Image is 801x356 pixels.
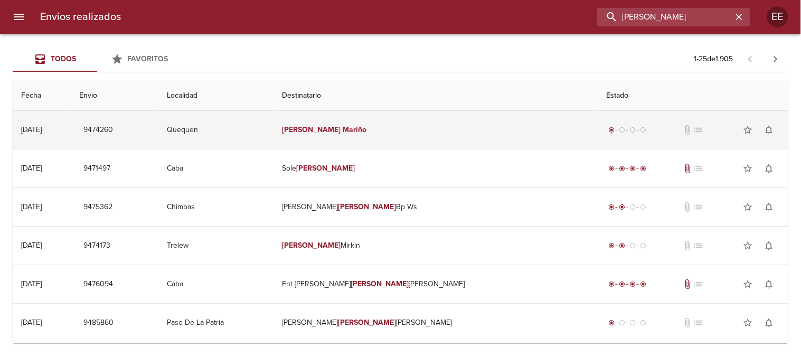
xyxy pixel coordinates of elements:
span: star_border [743,163,753,174]
div: Generado [606,317,648,328]
span: radio_button_checked [629,281,636,287]
span: 9474260 [83,124,113,137]
span: No tiene pedido asociado [693,163,704,174]
span: Tiene documentos adjuntos [683,279,693,289]
span: notifications_none [764,240,775,251]
span: Pagina siguiente [763,46,788,72]
button: Activar notificaciones [759,158,780,179]
span: radio_button_checked [619,242,625,249]
input: buscar [597,8,732,26]
td: Chimbas [159,188,274,226]
span: star_border [743,279,753,289]
th: Envio [71,81,158,111]
em: [PERSON_NAME] [338,318,397,327]
th: Localidad [159,81,274,111]
span: No tiene documentos adjuntos [683,202,693,212]
td: Ent [PERSON_NAME] [PERSON_NAME] [274,265,598,303]
div: EE [767,6,788,27]
td: Quequen [159,111,274,149]
th: Estado [598,81,788,111]
button: Activar notificaciones [759,235,780,256]
span: radio_button_checked [640,165,646,172]
span: radio_button_unchecked [629,204,636,210]
span: radio_button_checked [608,320,615,326]
span: radio_button_checked [619,281,625,287]
button: Activar notificaciones [759,119,780,140]
p: 1 - 25 de 1.905 [694,54,733,64]
span: radio_button_checked [608,281,615,287]
td: Caba [159,149,274,188]
div: [DATE] [21,279,42,288]
th: Fecha [13,81,71,111]
td: Mirkin [274,227,598,265]
span: No tiene documentos adjuntos [683,240,693,251]
button: 9485860 [79,313,118,333]
button: Activar notificaciones [759,196,780,218]
span: star_border [743,317,753,328]
button: Activar notificaciones [759,312,780,333]
span: No tiene pedido asociado [693,317,704,328]
div: Despachado [606,202,648,212]
button: 9474173 [79,236,115,256]
td: Trelew [159,227,274,265]
span: radio_button_checked [619,165,625,172]
em: [PERSON_NAME] [282,125,341,134]
div: [DATE] [21,318,42,327]
button: Agregar a favoritos [738,196,759,218]
span: star_border [743,202,753,212]
span: No tiene pedido asociado [693,240,704,251]
span: radio_button_checked [640,281,646,287]
span: Todos [51,54,76,63]
div: Entregado [606,279,648,289]
em: [PERSON_NAME] [338,202,397,211]
button: Agregar a favoritos [738,312,759,333]
div: [DATE] [21,202,42,211]
span: 9476094 [83,278,113,291]
span: Tiene documentos adjuntos [683,163,693,174]
span: radio_button_checked [619,204,625,210]
td: Caba [159,265,274,303]
span: 9485860 [83,316,114,330]
span: radio_button_checked [608,127,615,133]
span: notifications_none [764,163,775,174]
div: Tabs Envios [13,46,182,72]
span: No tiene pedido asociado [693,125,704,135]
span: notifications_none [764,317,775,328]
span: radio_button_unchecked [629,242,636,249]
span: radio_button_checked [629,165,636,172]
button: 9476094 [79,275,117,294]
td: [PERSON_NAME] Bp Ws [274,188,598,226]
span: notifications_none [764,202,775,212]
em: [PERSON_NAME] [282,241,341,250]
span: 9474173 [83,239,110,252]
em: [PERSON_NAME] [296,164,355,173]
span: radio_button_checked [608,165,615,172]
div: Despachado [606,240,648,251]
span: radio_button_unchecked [629,127,636,133]
span: star_border [743,240,753,251]
span: No tiene pedido asociado [693,202,704,212]
button: Agregar a favoritos [738,119,759,140]
td: Sole [274,149,598,188]
button: Activar notificaciones [759,274,780,295]
button: 9475362 [79,198,117,217]
button: Agregar a favoritos [738,274,759,295]
span: No tiene documentos adjuntos [683,317,693,328]
span: No tiene documentos adjuntos [683,125,693,135]
span: 9471497 [83,162,110,175]
td: [PERSON_NAME] [PERSON_NAME] [274,304,598,342]
span: radio_button_unchecked [640,320,646,326]
button: Agregar a favoritos [738,235,759,256]
span: notifications_none [764,279,775,289]
span: radio_button_unchecked [619,320,625,326]
td: Paso De La Patria [159,304,274,342]
button: Agregar a favoritos [738,158,759,179]
span: 9475362 [83,201,112,214]
span: radio_button_checked [608,204,615,210]
div: [DATE] [21,125,42,134]
span: Favoritos [128,54,168,63]
div: [DATE] [21,164,42,173]
span: radio_button_unchecked [629,320,636,326]
span: radio_button_unchecked [619,127,625,133]
div: [DATE] [21,241,42,250]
